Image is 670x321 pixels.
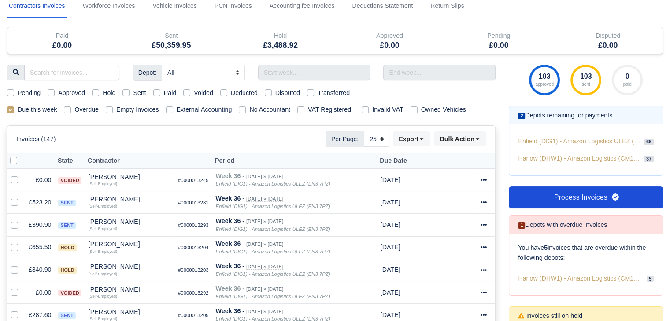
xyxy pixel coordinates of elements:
small: #0000013203 [178,267,209,273]
strong: Week 36 - [216,217,244,224]
label: Approved [58,88,85,98]
div: [PERSON_NAME] [89,309,171,315]
strong: 5 [544,244,548,251]
h6: Depots with overdue Invoices [518,221,607,229]
strong: Week 36 - [216,285,244,292]
label: Transferred [318,88,350,98]
td: £0.00 [25,281,55,303]
span: 1 day from now [381,244,400,251]
small: #0000013205 [178,313,209,318]
small: #0000013281 [178,200,209,205]
td: £655.50 [25,236,55,259]
small: [DATE] » [DATE] [246,286,283,292]
label: External Accounting [177,105,232,115]
div: Disputed [553,27,663,54]
span: sent [58,312,75,319]
span: sent [58,222,75,229]
span: Depot: [133,65,162,80]
small: [DATE] » [DATE] [246,264,283,270]
small: [DATE] » [DATE] [246,309,283,314]
span: 1 day from now [381,311,400,318]
button: Export [393,131,430,146]
h5: £0.00 [451,41,547,50]
div: Hold [226,27,335,54]
span: hold [58,267,76,274]
td: £523.20 [25,191,55,214]
strong: Week 36 - [216,263,244,270]
div: [PERSON_NAME] [89,241,171,247]
div: Pending [451,31,547,41]
i: Enfield (DIG1) - Amazon Logistics ULEZ (EN3 7PZ) [216,271,330,277]
td: £340.90 [25,259,55,281]
span: 1 day from now [381,176,400,183]
label: Due this week [18,105,57,115]
input: End week... [383,65,496,80]
strong: Week 36 - [216,172,244,179]
p: You have invoices that are overdue within the following depots: [518,243,654,263]
td: £0.00 [25,169,55,191]
i: Enfield (DIG1) - Amazon Logistics ULEZ (EN3 7PZ) [216,226,330,232]
button: Bulk Action [434,131,486,146]
small: [DATE] » [DATE] [246,241,283,247]
span: 1 day from now [381,199,400,206]
div: Paid [7,27,117,54]
strong: Week 36 - [216,307,244,314]
div: Export [393,131,434,146]
div: [PERSON_NAME] [89,263,171,270]
label: Deducted [231,88,258,98]
small: #0000013204 [178,245,209,250]
div: Approved [341,31,437,41]
a: Harlow (DHW1) - Amazon Logistics (CM19 5AW) 37 [518,150,654,167]
a: Enfield (DIG1) - Amazon Logistics ULEZ (EN3 7PZ) 66 [518,133,654,150]
th: Period [212,153,377,169]
h5: £0.00 [14,41,110,50]
small: #0000013245 [178,178,209,183]
span: 5 [647,276,654,282]
span: voided [58,290,81,296]
small: (Self-Employed) [89,249,117,254]
span: 1 day from now [381,266,400,273]
div: Hold [233,31,329,41]
label: Invalid VAT [372,105,403,115]
label: No Accountant [249,105,290,115]
span: Enfield (DIG1) - Amazon Logistics ULEZ (EN3 7PZ) [518,137,640,146]
span: 1 [518,222,525,229]
i: Enfield (DIG1) - Amazon Logistics ULEZ (EN3 7PZ) [216,294,330,299]
label: Sent [133,88,146,98]
div: Sent [117,27,226,54]
i: Enfield (DIG1) - Amazon Logistics ULEZ (EN3 7PZ) [216,249,330,254]
i: Enfield (DIG1) - Amazon Logistics ULEZ (EN3 7PZ) [216,204,330,209]
span: hold [58,244,76,251]
small: [DATE] » [DATE] [246,219,283,224]
div: [PERSON_NAME] [89,286,171,292]
label: VAT Registered [308,105,351,115]
h5: £0.00 [341,41,437,50]
label: Voided [194,88,213,98]
h6: Depots remaining for payments [518,112,612,119]
h5: £50,359.95 [123,41,219,50]
span: 1 day from now [381,289,400,296]
input: Search for invoices... [24,65,119,80]
div: Sent [123,31,219,41]
div: Pending [444,27,553,54]
label: Overdue [74,105,99,115]
th: Due Date [377,153,422,169]
label: Owned Vehicles [421,105,466,115]
small: (Self-Employed) [89,226,117,231]
label: Disputed [275,88,300,98]
small: (Self-Employed) [89,294,117,299]
h6: Invoices (147) [16,135,56,143]
label: Paid [164,88,177,98]
small: (Self-Employed) [89,204,117,208]
input: Start week... [258,65,370,80]
a: Harlow (DHW1) - Amazon Logistics (CM19 5AW) 5 [518,270,654,287]
i: Enfield (DIG1) - Amazon Logistics ULEZ (EN3 7PZ) [216,181,330,186]
div: Approved [335,27,444,54]
td: £390.90 [25,214,55,236]
div: [PERSON_NAME] [89,196,171,202]
strong: Week 36 - [216,195,244,202]
div: Disputed [560,31,656,41]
